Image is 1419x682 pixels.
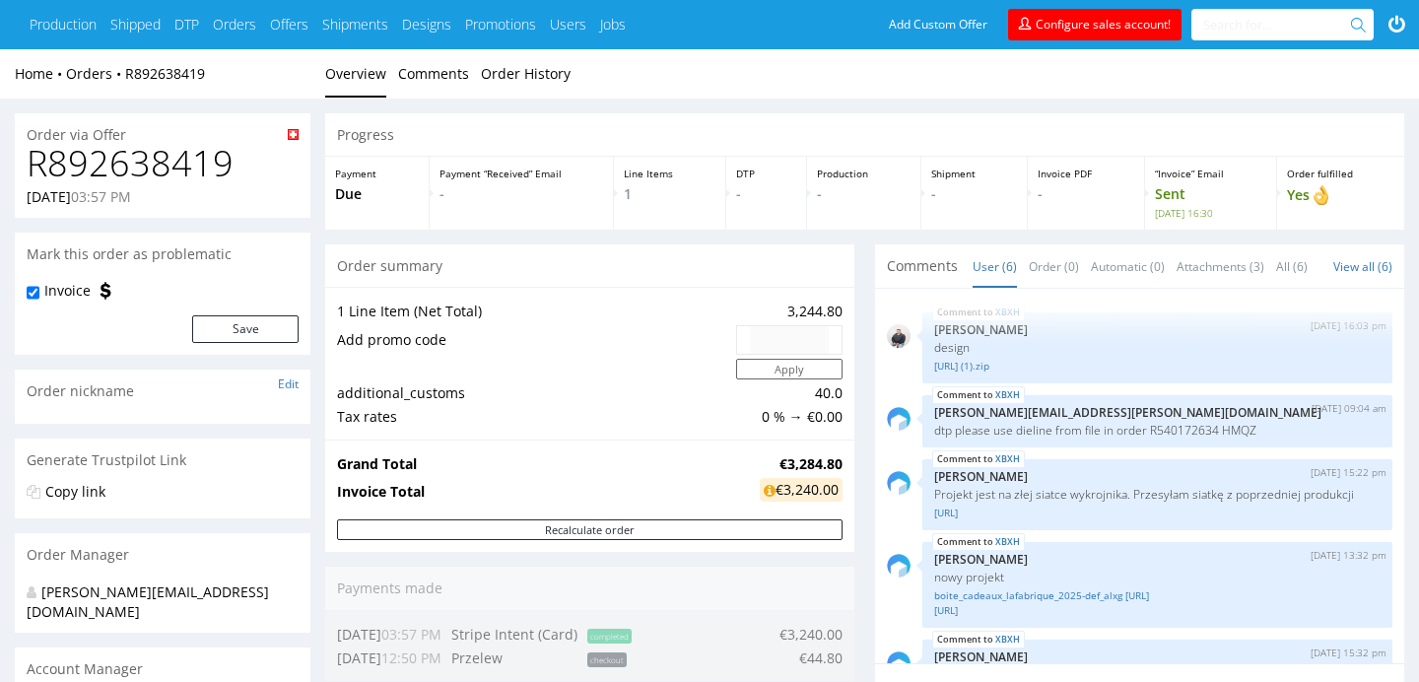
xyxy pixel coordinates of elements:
[337,519,843,540] button: Recalculate order
[278,375,299,392] a: Edit
[1008,9,1182,40] a: Configure sales account!
[44,281,91,301] label: Invoice
[270,15,308,34] a: Offers
[934,506,1381,520] a: [URL]
[398,49,469,98] a: Comments
[624,167,715,180] p: Line Items
[1029,245,1079,288] a: Order (0)
[465,15,536,34] a: Promotions
[325,49,386,98] a: Overview
[887,471,911,495] img: share_image_120x120.png
[817,184,911,204] p: -
[624,184,715,204] p: 1
[1038,184,1134,204] p: -
[337,300,731,323] td: 1 Line Item (Net Total)
[1155,184,1266,220] p: Sent
[550,15,586,34] a: Users
[15,64,66,83] a: Home
[1312,401,1386,416] p: [DATE] 09:04 am
[71,187,131,206] span: 03:57 PM
[995,451,1020,467] a: XBXH
[1287,184,1395,206] p: Yes
[1311,548,1386,563] p: [DATE] 13:32 pm
[934,322,1381,337] p: [PERSON_NAME]
[934,588,1381,603] a: boite_cadeaux_lafabrique_2025-def_alxg [URL]
[288,129,299,140] img: ch-da8c749e3f0119f91875ddaa116f265d440150c8f647dd3f634a0eb0b474e2c9.png
[995,632,1020,648] a: XBXH
[760,478,843,502] div: €3,240.00
[934,649,1381,664] p: [PERSON_NAME]
[931,167,1018,180] p: Shipment
[736,359,843,379] button: Apply
[174,15,199,34] a: DTP
[402,15,451,34] a: Designs
[15,233,310,276] div: Mark this order as problematic
[934,405,1381,420] p: [PERSON_NAME][EMAIL_ADDRESS][PERSON_NAME][DOMAIN_NAME]
[322,15,388,34] a: Shipments
[934,469,1381,484] p: [PERSON_NAME]
[27,582,284,621] div: [PERSON_NAME][EMAIL_ADDRESS][DOMAIN_NAME]
[887,651,911,675] img: share_image_120x120.png
[125,64,205,83] a: R892638419
[934,603,1381,618] a: [URL]
[878,9,998,40] a: Add Custom Offer
[1276,245,1308,288] a: All (6)
[1311,318,1386,333] p: [DATE] 16:03 pm
[1333,258,1392,275] a: View all (6)
[887,407,911,431] img: share_image_120x120.png
[1155,167,1266,180] p: “Invoice” Email
[481,49,571,98] a: Order History
[325,113,1404,157] div: Progress
[27,144,299,183] h1: R892638419
[1287,167,1395,180] p: Order fulfilled
[887,324,911,348] img: regular_mini_magick20250217-67-ufcnb1.jpg
[337,454,417,473] strong: Grand Total
[15,113,310,145] div: Order via Offer
[335,184,419,204] p: Due
[934,423,1381,438] p: dtp please use dieline from file in order R540172634 HMQZ
[439,167,604,180] p: Payment “Received” Email
[934,487,1381,502] p: Projekt jest na złej siatce wykrojnika. Przesyłam siatkę z poprzedniej produkcji
[337,482,425,501] strong: Invoice Total
[96,281,115,301] img: icon-invoice-flag.svg
[934,359,1381,374] a: [URL] (1).zip
[934,552,1381,567] p: [PERSON_NAME]
[973,245,1017,288] a: User (6)
[213,15,256,34] a: Orders
[736,184,797,204] p: -
[1311,465,1386,480] p: [DATE] 15:22 pm
[1177,245,1264,288] a: Attachments (3)
[1091,245,1165,288] a: Automatic (0)
[15,370,310,413] div: Order nickname
[779,454,843,473] strong: €3,284.80
[887,256,958,276] span: Comments
[110,15,161,34] a: Shipped
[325,244,854,288] div: Order summary
[995,305,1020,320] a: XBXH
[15,533,310,577] div: Order Manager
[731,300,843,323] td: 3,244.80
[887,554,911,578] img: share_image_120x120.png
[337,405,731,429] td: Tax rates
[934,570,1381,584] p: nowy projekt
[1203,9,1354,40] input: Search for...
[1155,206,1266,220] span: [DATE] 16:30
[439,184,604,204] p: -
[600,15,626,34] a: Jobs
[45,482,105,501] a: Copy link
[731,381,843,405] td: 40.0
[1311,646,1386,660] p: [DATE] 15:32 pm
[15,439,310,482] div: Generate Trustpilot Link
[30,15,97,34] a: Production
[736,167,797,180] p: DTP
[337,323,731,357] td: Add promo code
[731,405,843,429] td: 0 % → €0.00
[934,340,1381,355] p: design
[1036,16,1171,33] span: Configure sales account!
[931,184,1018,204] p: -
[192,315,299,343] button: Save
[1038,167,1134,180] p: Invoice PDF
[337,381,731,405] td: additional_customs
[817,167,911,180] p: Production
[335,167,419,180] p: Payment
